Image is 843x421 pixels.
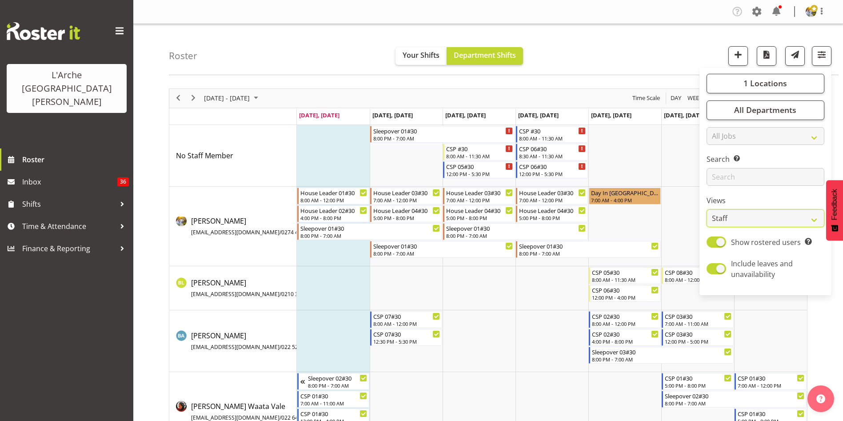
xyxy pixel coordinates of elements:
div: 8:00 PM - 7:00 AM [592,356,731,363]
div: CSP #30 [446,144,513,153]
div: No Staff Member"s event - CSP #30 Begin From Wednesday, October 8, 2025 at 8:00:00 AM GMT+13:00 E... [443,144,515,160]
div: L'Arche [GEOGRAPHIC_DATA][PERSON_NAME] [16,68,118,108]
span: [DATE] - [DATE] [203,92,251,104]
button: Send a list of all shifts for the selected filtered period to all rostered employees. [785,46,805,66]
div: 8:00 PM - 7:00 AM [308,382,367,389]
div: Cherri Waata Vale"s event - Sleepover 02#30 Begin From Saturday, October 11, 2025 at 8:00:00 PM G... [662,391,807,408]
span: / [280,343,281,351]
div: 8:00 AM - 12:00 PM [592,320,659,327]
div: CSP 02#30 [592,312,659,321]
button: Timeline Day [669,92,683,104]
span: All Departments [734,104,796,115]
div: Cherri Waata Vale"s event - CSP 01#30 Begin From Monday, October 6, 2025 at 7:00:00 AM GMT+13:00 ... [297,391,369,408]
div: Aizza Garduque"s event - House Leader 03#30 Begin From Tuesday, October 7, 2025 at 7:00:00 AM GMT... [370,188,442,204]
span: Finance & Reporting [22,242,116,255]
button: Previous [172,92,184,104]
div: 5:00 PM - 8:00 PM [519,214,586,221]
div: CSP 01#30 [738,373,804,382]
div: 8:00 PM - 7:00 AM [665,400,804,407]
div: CSP 07#30 [373,329,440,338]
span: [DATE], [DATE] [591,111,631,119]
div: Sleepover 02#30 [665,391,804,400]
span: [EMAIL_ADDRESS][DOMAIN_NAME] [191,343,280,351]
button: Download a PDF of the roster according to the set date range. [757,46,776,66]
span: Time Scale [631,92,661,104]
div: No Staff Member"s event - Sleepover 01#30 Begin From Tuesday, October 7, 2025 at 8:00:00 PM GMT+1... [370,126,515,143]
div: CSP 07#30 [373,312,440,321]
div: House Leader 04#30 [446,206,513,215]
div: Aizza Garduque"s event - House Leader 03#30 Begin From Thursday, October 9, 2025 at 7:00:00 AM GM... [516,188,588,204]
span: Time & Attendance [22,220,116,233]
button: October 2025 [203,92,262,104]
button: Next [188,92,200,104]
div: Aizza Garduque"s event - House Leader 03#30 Begin From Wednesday, October 8, 2025 at 7:00:00 AM G... [443,188,515,204]
span: [PERSON_NAME] [191,278,315,298]
div: Bibi Ali"s event - CSP 07#30 Begin From Tuesday, October 7, 2025 at 8:00:00 AM GMT+13:00 Ends At ... [370,311,442,328]
div: next period [186,89,201,108]
div: House Leader 04#30 [373,206,440,215]
div: CSP 06#30 [519,144,586,153]
div: House Leader 02#30 [300,206,367,215]
label: Search [707,154,824,164]
div: Aizza Garduque"s event - House Leader 04#30 Begin From Thursday, October 9, 2025 at 5:00:00 PM GM... [516,205,588,222]
button: Filter Shifts [812,46,831,66]
div: 4:00 PM - 8:00 PM [300,214,367,221]
span: [EMAIL_ADDRESS][DOMAIN_NAME] [191,290,280,298]
div: 4:00 PM - 8:00 PM [592,338,659,345]
button: Department Shifts [447,47,523,65]
div: Aizza Garduque"s event - Day In Lieu Begin From Friday, October 10, 2025 at 7:00:00 AM GMT+13:00 ... [589,188,661,204]
div: House Leader 03#30 [446,188,513,197]
div: Day In [GEOGRAPHIC_DATA] [591,188,659,197]
span: [DATE], [DATE] [372,111,413,119]
div: 8:00 PM - 7:00 AM [373,250,513,257]
div: CSP 01#30 [665,373,731,382]
div: Aizza Garduque"s event - Sleepover 01#30 Begin From Monday, October 6, 2025 at 8:00:00 PM GMT+13:... [297,223,442,240]
div: 5:00 PM - 8:00 PM [665,382,731,389]
img: aizza-garduque4b89473dfc6c768e6a566f2329987521.png [806,6,816,17]
div: House Leader 03#30 [519,188,586,197]
span: [DATE], [DATE] [299,111,340,119]
div: CSP 02#30 [592,329,659,338]
div: 7:00 AM - 4:00 PM [591,196,659,204]
div: 12:00 PM - 4:00 PM [592,294,659,301]
td: Aizza Garduque resource [169,187,297,266]
button: All Departments [707,100,824,120]
div: CSP 05#30 [592,268,659,277]
div: 5:00 PM - 8:00 PM [446,214,513,221]
span: [DATE], [DATE] [664,111,704,119]
div: Aizza Garduque"s event - Sleepover 01#30 Begin From Tuesday, October 7, 2025 at 8:00:00 PM GMT+13... [370,241,515,258]
td: No Staff Member resource [169,125,297,187]
div: 7:00 AM - 12:00 PM [519,196,586,204]
div: No Staff Member"s event - CSP #30 Begin From Thursday, October 9, 2025 at 8:00:00 AM GMT+13:00 En... [516,126,588,143]
div: 8:00 AM - 11:30 AM [592,276,659,283]
div: 8:30 AM - 11:30 AM [519,152,586,160]
span: [DATE], [DATE] [445,111,486,119]
div: 12:00 PM - 5:00 PM [665,338,731,345]
button: Your Shifts [396,47,447,65]
span: 36 [117,177,129,186]
div: Sleepover 02#30 [308,373,367,382]
div: Sleepover 01#30 [373,241,513,250]
td: Benny Liew resource [169,266,297,310]
span: / [280,229,281,236]
td: Bibi Ali resource [169,310,297,372]
div: CSP 03#30 [665,312,731,321]
div: Cherri Waata Vale"s event - CSP 01#30 Begin From Sunday, October 12, 2025 at 7:00:00 AM GMT+13:00... [735,373,807,390]
div: CSP 03#30 [665,329,731,338]
div: 8:00 AM - 12:00 PM [373,320,440,327]
div: 7:00 AM - 11:00 AM [665,320,731,327]
a: No Staff Member [176,150,233,161]
div: CSP #30 [519,126,586,135]
div: 12:00 PM - 5:30 PM [519,170,586,177]
a: [PERSON_NAME][EMAIL_ADDRESS][DOMAIN_NAME]/0274 464 641 [191,216,315,237]
span: [PERSON_NAME] [191,331,315,351]
div: Benny Liew"s event - CSP 06#30 Begin From Friday, October 10, 2025 at 12:00:00 PM GMT+13:00 Ends ... [589,285,661,302]
img: help-xxl-2.png [816,394,825,403]
div: 8:00 AM - 12:00 PM [665,276,731,283]
div: No Staff Member"s event - CSP 06#30 Begin From Thursday, October 9, 2025 at 8:30:00 AM GMT+13:00 ... [516,144,588,160]
button: Time Scale [631,92,662,104]
div: CSP 05#30 [446,162,513,171]
span: [EMAIL_ADDRESS][DOMAIN_NAME] [191,229,280,236]
div: 7:00 AM - 12:00 PM [373,196,440,204]
div: Sleepover 01#30 [373,126,513,135]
